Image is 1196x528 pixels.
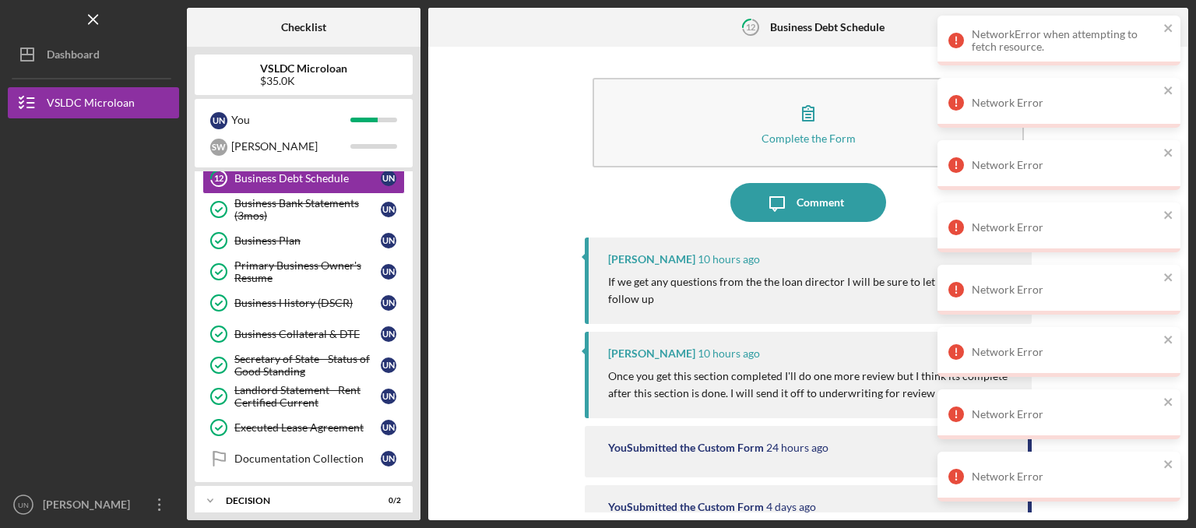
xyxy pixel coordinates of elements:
div: Business Debt Schedule [234,172,381,185]
div: Comment [797,183,844,222]
div: You [231,107,350,133]
text: UN [18,501,29,509]
a: Executed Lease AgreementUN [202,412,405,443]
div: Decision [226,496,362,505]
div: Network Error [972,346,1159,358]
div: Network Error [972,221,1159,234]
div: Network Error [972,159,1159,171]
div: VSLDC Microloan [47,87,135,122]
div: U N [381,202,396,217]
b: Business Debt Schedule [770,21,885,33]
div: Primary Business Owner's Resume [234,259,381,284]
b: VSLDC Microloan [260,62,347,75]
button: Complete the Form [593,78,1024,167]
div: U N [210,112,227,129]
div: U N [381,389,396,404]
div: U N [381,171,396,186]
time: 2025-08-25 13:58 [766,442,828,454]
button: Dashboard [8,39,179,70]
div: U N [381,451,396,466]
button: close [1163,209,1174,224]
div: Secretary of State - Status of Good Standing [234,353,381,378]
a: 12Business Debt ScheduleUN [202,163,405,194]
div: 0 / 2 [373,496,401,505]
div: You Submitted the Custom Form [608,501,764,513]
button: close [1163,146,1174,161]
div: NetworkError when attempting to fetch resource. [972,28,1159,53]
div: [PERSON_NAME] [39,489,140,524]
div: Landlord Statement - Rent Certified Current [234,384,381,409]
p: Once you get this section completed I'll do one more review but I think its complete after this s... [608,368,1016,403]
button: Comment [730,183,886,222]
b: Checklist [281,21,326,33]
a: Business Collateral & DTEUN [202,319,405,350]
button: close [1163,271,1174,286]
a: Secretary of State - Status of Good StandingUN [202,350,405,381]
button: close [1163,333,1174,348]
div: [PERSON_NAME] [231,133,350,160]
time: 2025-08-22 02:35 [766,501,816,513]
button: close [1163,396,1174,410]
div: You Submitted the Custom Form [608,442,764,454]
time: 2025-08-26 03:41 [698,253,760,266]
div: Network Error [972,470,1159,483]
tspan: 12 [746,22,755,32]
div: U N [381,295,396,311]
a: Business History (DSCR)UN [202,287,405,319]
button: UN[PERSON_NAME] [8,489,179,520]
div: [PERSON_NAME] [608,347,695,360]
div: $35.0K [260,75,347,87]
div: Documentation Collection [234,452,381,465]
div: [PERSON_NAME] [608,253,695,266]
div: Complete the Form [762,132,856,144]
div: Network Error [972,283,1159,296]
div: S W [210,139,227,156]
div: Network Error [972,97,1159,109]
tspan: 12 [214,174,223,184]
div: Executed Lease Agreement [234,421,381,434]
div: Business Bank Statements (3mos) [234,197,381,222]
p: If we get any questions from the the loan director I will be sure to let you know for follow up [608,273,1016,308]
a: Business PlanUN [202,225,405,256]
button: VSLDC Microloan [8,87,179,118]
div: U N [381,233,396,248]
a: Documentation CollectionUN [202,443,405,474]
div: Dashboard [47,39,100,74]
div: U N [381,326,396,342]
time: 2025-08-26 03:40 [698,347,760,360]
a: Primary Business Owner's ResumeUN [202,256,405,287]
a: Business Bank Statements (3mos)UN [202,194,405,225]
div: Business Plan [234,234,381,247]
div: U N [381,420,396,435]
button: close [1163,22,1174,37]
a: Landlord Statement - Rent Certified CurrentUN [202,381,405,412]
div: Business Collateral & DTE [234,328,381,340]
div: Network Error [972,408,1159,421]
div: Business History (DSCR) [234,297,381,309]
div: U N [381,264,396,280]
button: close [1163,458,1174,473]
div: U N [381,357,396,373]
button: close [1163,84,1174,99]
